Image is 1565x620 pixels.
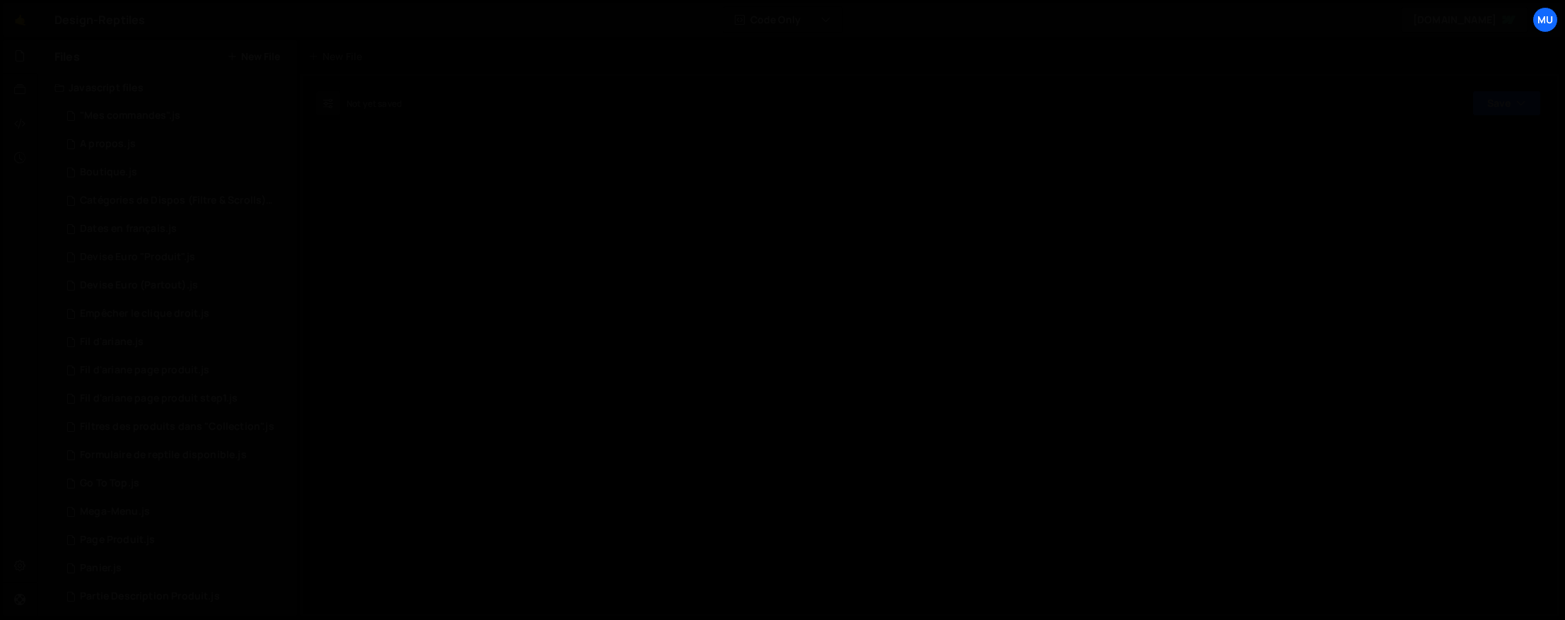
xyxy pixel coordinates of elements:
[723,7,842,33] button: Code Only
[1472,90,1541,116] button: Save
[54,271,297,300] div: 16910/47101.js
[1532,7,1558,33] a: Mu
[37,74,297,102] div: Javascript files
[54,49,80,64] h2: Files
[54,554,297,583] div: 16910/47447.js
[80,166,137,179] div: Boutique.js
[54,413,301,441] div: 16910/46494.js
[54,356,297,385] div: 16910/47448.js
[54,130,297,158] div: 16910/47024.js
[54,243,297,271] div: 16910/47102.js
[80,223,177,235] div: Dates en français.js
[80,364,209,377] div: Fil d'ariane page produit.js
[308,49,368,64] div: New File
[80,138,136,151] div: A propos.js
[80,562,122,575] div: Panier.js
[54,441,297,469] div: 16910/46617.js
[54,300,297,328] div: 16910/46629.js
[80,392,238,405] div: Fil d'ariane page produit step1.js
[80,421,274,433] div: Filtres des produits dans "Collection".js
[54,498,297,526] div: 16910/46591.js
[54,583,297,611] div: 16910/46780.js
[54,469,297,498] div: 16910/46616.js
[80,194,275,207] div: Catégories de Dispos (Filtre & Scrolls).js
[80,279,198,292] div: Devise Euro (Partout).js
[80,336,144,349] div: Fil d'ariane.js
[54,102,297,130] div: 16910/46547.js
[1401,7,1528,33] a: [DOMAIN_NAME]
[80,590,220,603] div: Partie Description Produit.js
[80,477,139,490] div: Go To Top.js
[54,328,297,356] div: 16910/47140.js
[54,526,297,554] div: 16910/46562.js
[347,98,402,110] div: Not yet saved
[54,11,145,28] div: Design-Reptiles
[3,3,37,37] a: 🤙
[80,505,150,518] div: Mega-Menu.js
[54,385,297,413] div: 16910/47449.js
[80,534,155,546] div: Page Produit.js
[80,251,195,264] div: Devise Euro "Produit".js
[54,187,302,215] div: 16910/46502.js
[80,308,209,320] div: Empêcher le clique droit.js
[227,51,280,62] button: New File
[54,215,297,243] div: 16910/46781.js
[54,158,297,187] div: 16910/46527.js
[80,449,247,462] div: Formulaire de reptile disponible.js
[80,110,180,122] div: "Mes commandes".js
